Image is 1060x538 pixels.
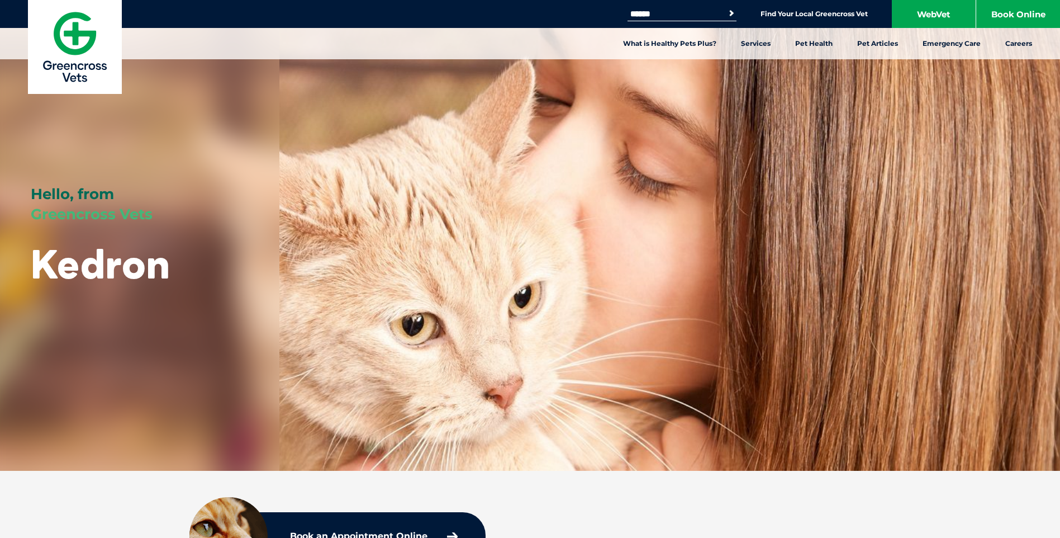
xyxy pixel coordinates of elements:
[611,28,729,59] a: What is Healthy Pets Plus?
[31,185,114,203] span: Hello, from
[910,28,993,59] a: Emergency Care
[783,28,845,59] a: Pet Health
[760,10,868,18] a: Find Your Local Greencross Vet
[31,242,170,286] h1: Kedron
[726,8,737,19] button: Search
[845,28,910,59] a: Pet Articles
[993,28,1044,59] a: Careers
[729,28,783,59] a: Services
[31,205,153,223] span: Greencross Vets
